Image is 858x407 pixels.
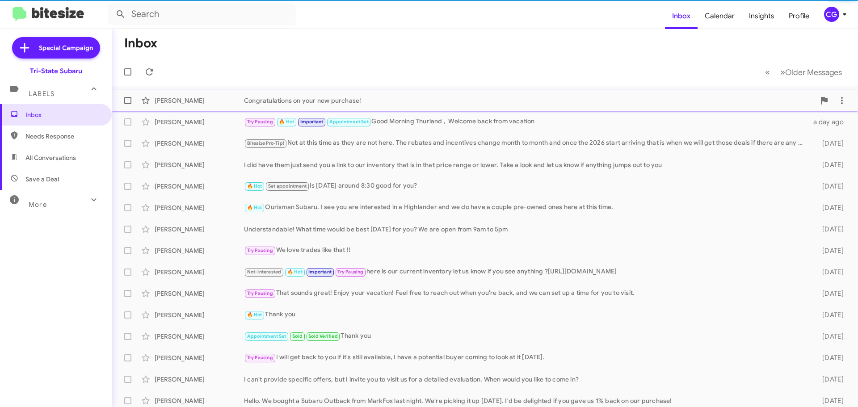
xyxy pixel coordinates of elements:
[155,182,244,191] div: [PERSON_NAME]
[698,3,742,29] a: Calendar
[808,396,851,405] div: [DATE]
[247,248,273,253] span: Try Pausing
[244,396,808,405] div: Hello. We bought a Subaru Outback from MarkFox last night. We're picking it up [DATE]. I'd be del...
[155,117,244,126] div: [PERSON_NAME]
[244,267,808,277] div: here is our current inventory let us know if you see anything ?[URL][DOMAIN_NAME]
[279,119,294,125] span: 🔥 Hot
[808,203,851,212] div: [DATE]
[25,110,101,119] span: Inbox
[39,43,93,52] span: Special Campaign
[155,160,244,169] div: [PERSON_NAME]
[808,289,851,298] div: [DATE]
[247,312,262,318] span: 🔥 Hot
[337,269,363,275] span: Try Pausing
[300,119,324,125] span: Important
[808,160,851,169] div: [DATE]
[785,67,842,77] span: Older Messages
[808,310,851,319] div: [DATE]
[287,269,303,275] span: 🔥 Hot
[292,333,303,339] span: Sold
[247,140,284,146] span: Bitesize Pro-Tip!
[244,225,808,234] div: Understandable! What time would be best [DATE] for you? We are open from 9am to 5pm
[25,175,59,184] span: Save a Deal
[124,36,157,50] h1: Inbox
[25,153,76,162] span: All Conversations
[155,353,244,362] div: [PERSON_NAME]
[12,37,100,59] a: Special Campaign
[30,67,82,76] div: Tri-State Subaru
[247,269,282,275] span: Not-Interested
[155,203,244,212] div: [PERSON_NAME]
[308,333,338,339] span: Sold Verified
[244,96,815,105] div: Congratulations on your new purchase!
[808,139,851,148] div: [DATE]
[247,119,273,125] span: Try Pausing
[808,225,851,234] div: [DATE]
[808,182,851,191] div: [DATE]
[108,4,296,25] input: Search
[808,375,851,384] div: [DATE]
[268,183,307,189] span: Set appointment
[760,63,775,81] button: Previous
[29,201,47,209] span: More
[247,205,262,210] span: 🔥 Hot
[329,119,369,125] span: Appointment Set
[155,139,244,148] div: [PERSON_NAME]
[244,310,808,320] div: Thank you
[244,138,808,148] div: Not at this time as they are not here. The rebates and incentives change month to month and once ...
[742,3,782,29] a: Insights
[155,375,244,384] div: [PERSON_NAME]
[782,3,816,29] a: Profile
[247,183,262,189] span: 🔥 Hot
[247,333,286,339] span: Appointment Set
[808,332,851,341] div: [DATE]
[155,246,244,255] div: [PERSON_NAME]
[780,67,785,78] span: »
[244,202,808,213] div: Ourisman Subaru. I see you are interested in a Highlander and we do have a couple pre-owned ones ...
[760,63,847,81] nav: Page navigation example
[244,181,808,191] div: Is [DATE] around 8:30 good for you?
[155,310,244,319] div: [PERSON_NAME]
[29,90,55,98] span: Labels
[808,353,851,362] div: [DATE]
[247,290,273,296] span: Try Pausing
[244,160,808,169] div: I did have them just send you a link to our inventory that is in that price range or lower. Take ...
[244,331,808,341] div: Thank you
[155,289,244,298] div: [PERSON_NAME]
[244,117,808,127] div: Good Morning Thurland , Welcome back from vacation
[244,288,808,298] div: That sounds great! Enjoy your vacation! Feel free to reach out when you're back, and we can set u...
[775,63,847,81] button: Next
[244,245,808,256] div: We love trades like that !!
[155,396,244,405] div: [PERSON_NAME]
[155,96,244,105] div: [PERSON_NAME]
[665,3,698,29] a: Inbox
[808,246,851,255] div: [DATE]
[25,132,101,141] span: Needs Response
[808,117,851,126] div: a day ago
[308,269,332,275] span: Important
[155,332,244,341] div: [PERSON_NAME]
[155,225,244,234] div: [PERSON_NAME]
[244,375,808,384] div: I can't provide specific offers, but I invite you to visit us for a detailed evaluation. When wou...
[247,355,273,361] span: Try Pausing
[155,268,244,277] div: [PERSON_NAME]
[816,7,848,22] button: CG
[244,352,808,363] div: I will get back to you if it's still available, I have a potential buyer coming to look at it [DA...
[824,7,839,22] div: CG
[765,67,770,78] span: «
[808,268,851,277] div: [DATE]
